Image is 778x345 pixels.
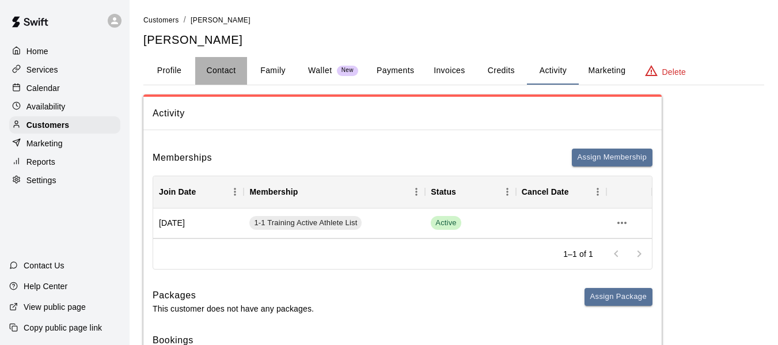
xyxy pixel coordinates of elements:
button: Profile [143,57,195,85]
button: Menu [408,183,425,200]
p: View public page [24,301,86,313]
a: Marketing [9,135,120,152]
button: Menu [589,183,606,200]
button: Sort [569,184,585,200]
div: Membership [249,176,298,208]
p: This customer does not have any packages. [153,303,314,314]
p: Customers [26,119,69,131]
div: Cancel Date [516,176,606,208]
span: 1-1 Training Active Athlete List [249,218,362,229]
button: more actions [612,213,632,233]
p: Copy public page link [24,322,102,333]
span: Active [431,216,461,230]
div: Status [425,176,515,208]
div: [DATE] [153,208,244,238]
span: Activity [153,106,652,121]
span: Customers [143,16,179,24]
button: Activity [527,57,579,85]
p: Availability [26,101,66,112]
p: Contact Us [24,260,64,271]
h5: [PERSON_NAME] [143,32,764,48]
button: Assign Package [585,288,652,306]
a: Reports [9,153,120,170]
button: Payments [367,57,423,85]
span: New [337,67,358,74]
p: Wallet [308,65,332,77]
span: Active [431,218,461,229]
p: Settings [26,175,56,186]
div: Membership [244,176,425,208]
div: basic tabs example [143,57,764,85]
div: Cancel Date [522,176,569,208]
button: Sort [298,184,314,200]
button: Sort [456,184,472,200]
div: Join Date [159,176,196,208]
button: Menu [226,183,244,200]
a: Availability [9,98,120,115]
button: Credits [475,57,527,85]
a: Home [9,43,120,60]
p: 1–1 of 1 [563,248,593,260]
nav: breadcrumb [143,14,764,26]
button: Menu [499,183,516,200]
p: Help Center [24,280,67,292]
button: Invoices [423,57,475,85]
p: Delete [662,66,686,78]
p: Home [26,46,48,57]
div: Join Date [153,176,244,208]
a: Settings [9,172,120,189]
button: Marketing [579,57,635,85]
a: Customers [143,15,179,24]
p: Reports [26,156,55,168]
a: Calendar [9,79,120,97]
button: Sort [196,184,212,200]
li: / [184,14,186,26]
p: Calendar [26,82,60,94]
p: Marketing [26,138,63,149]
p: Services [26,64,58,75]
a: 1-1 Training Active Athlete List [249,216,365,230]
button: Family [247,57,299,85]
h6: Packages [153,288,314,303]
button: Assign Membership [572,149,652,166]
button: Contact [195,57,247,85]
a: Services [9,61,120,78]
div: Status [431,176,456,208]
h6: Memberships [153,150,212,165]
a: Customers [9,116,120,134]
span: [PERSON_NAME] [191,16,251,24]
